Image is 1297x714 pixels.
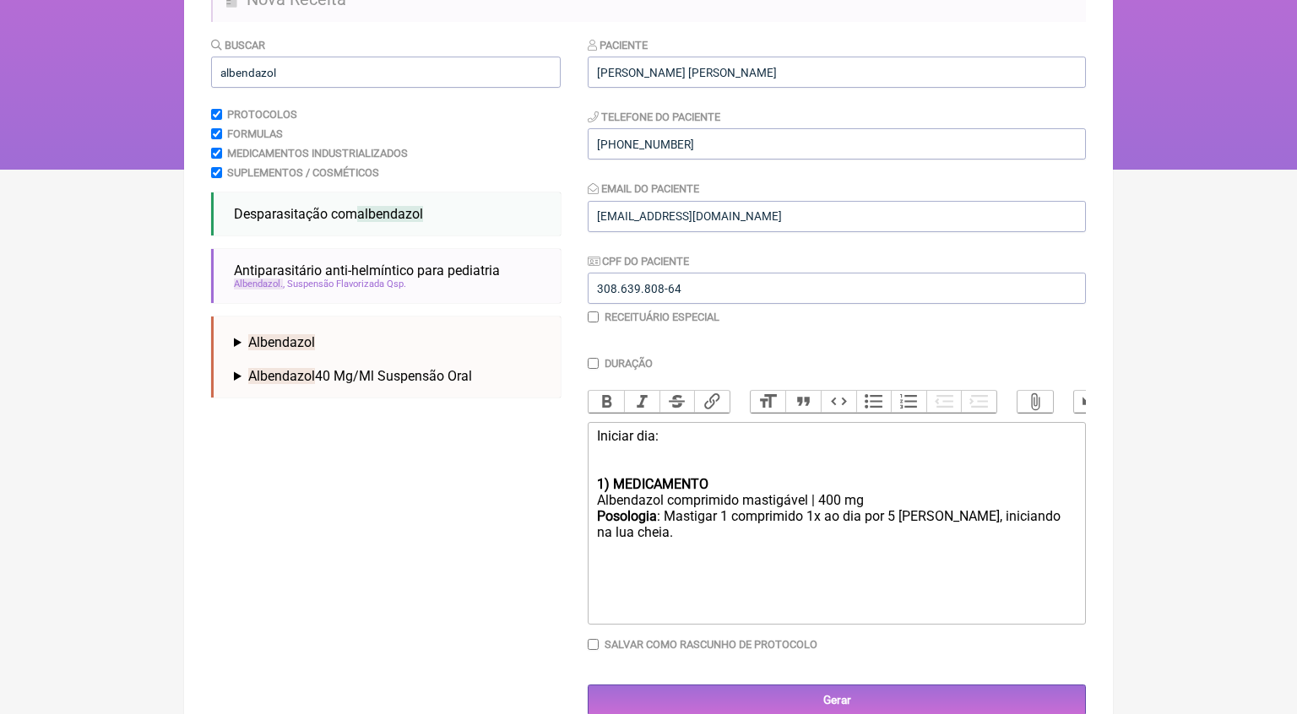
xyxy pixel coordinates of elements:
[605,311,719,323] label: Receituário Especial
[234,206,423,222] span: Desparasitação com
[227,127,283,140] label: Formulas
[624,391,659,413] button: Italic
[248,368,315,384] span: Albendazol
[211,39,265,51] label: Buscar
[1018,391,1053,413] button: Attach Files
[856,391,892,413] button: Bullets
[785,391,821,413] button: Quote
[605,638,817,651] label: Salvar como rascunho de Protocolo
[891,391,926,413] button: Numbers
[248,334,315,350] span: Albendazol
[597,428,1077,476] div: Iniciar dia:
[234,262,500,279] span: Antiparasitário anti-helmíntico para pediatria
[234,368,547,384] summary: Albendazol40 Mg/Ml Suspensão Oral
[597,508,1077,572] div: : Mastigar 1 comprimido 1x ao dia por 5 [PERSON_NAME], iniciando na lua cheia.
[588,39,648,51] label: Paciente
[227,108,297,121] label: Protocolos
[659,391,695,413] button: Strikethrough
[821,391,856,413] button: Code
[227,166,379,179] label: Suplementos / Cosméticos
[597,476,708,492] strong: 1) MEDICAMENTO
[588,255,689,268] label: CPF do Paciente
[605,357,653,370] label: Duração
[357,206,423,222] span: albendazol
[1074,391,1110,413] button: Undo
[248,368,472,384] span: 40 Mg/Ml Suspensão Oral
[694,391,730,413] button: Link
[926,391,962,413] button: Decrease Level
[597,492,1077,508] div: Albendazol comprimido mastigável | 400 mg
[234,279,283,289] span: Albendazol
[227,147,408,160] label: Medicamentos Industrializados
[597,508,657,524] strong: Posologia
[961,391,996,413] button: Increase Level
[751,391,786,413] button: Heading
[589,391,624,413] button: Bold
[588,111,720,123] label: Telefone do Paciente
[588,182,699,195] label: Email do Paciente
[287,279,406,289] span: Suspensão Flavorizada Qsp
[234,334,547,350] summary: Albendazol
[211,57,561,88] input: exemplo: emagrecimento, ansiedade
